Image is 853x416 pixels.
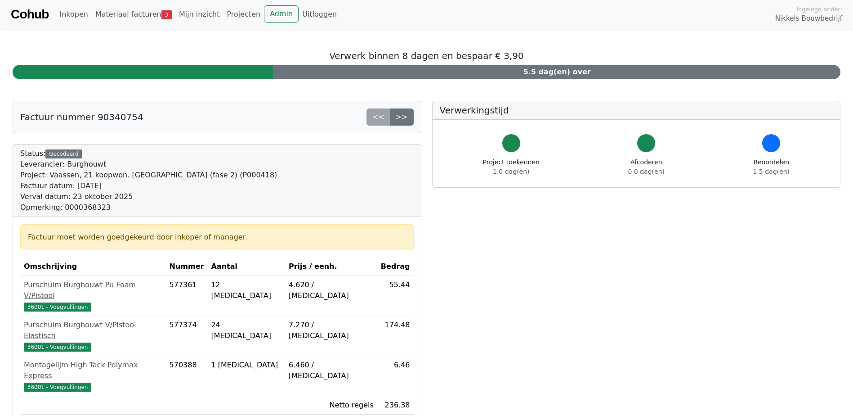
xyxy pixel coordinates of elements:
[628,158,665,176] div: Afcoderen
[175,5,223,23] a: Mijn inzicht
[24,320,162,341] div: Purschuim Burghouwt V/Pistool Elastisch
[20,148,277,213] div: Status:
[377,396,414,415] td: 236.38
[161,10,172,19] span: 3
[775,14,842,24] span: Nikkels Bouwbedrijf
[440,105,833,116] h5: Verwerkingstijd
[24,280,162,312] a: Purschuim Burghouwt Pu Foam V/Pistool36001 - Voegvullingen
[483,158,540,176] div: Project toekennen
[628,168,665,175] span: 0.0 dag(en)
[264,5,299,23] a: Admin
[166,258,208,276] th: Nummer
[289,280,374,301] div: 4.620 / [MEDICAL_DATA]
[223,5,264,23] a: Projecten
[24,360,162,392] a: Montagelijm High Tack Polymax Express36001 - Voegvullingen
[24,360,162,381] div: Montagelijm High Tack Polymax Express
[45,149,82,158] div: Gecodeerd
[166,356,208,396] td: 570388
[211,280,281,301] div: 12 [MEDICAL_DATA]
[377,316,414,356] td: 174.48
[753,168,790,175] span: 1.5 dag(en)
[796,5,842,14] span: Ingelogd onder:
[24,303,91,312] span: 36001 - Voegvullingen
[211,360,281,371] div: 1 [MEDICAL_DATA]
[207,258,285,276] th: Aantal
[753,158,790,176] div: Beoordelen
[166,316,208,356] td: 577374
[273,65,840,79] div: 5.5 dag(en) over
[20,181,277,191] div: Factuur datum: [DATE]
[24,320,162,352] a: Purschuim Burghouwt V/Pistool Elastisch36001 - Voegvullingen
[289,320,374,341] div: 7.270 / [MEDICAL_DATA]
[20,258,166,276] th: Omschrijving
[211,320,281,341] div: 24 [MEDICAL_DATA]
[56,5,91,23] a: Inkopen
[299,5,340,23] a: Uitloggen
[285,258,377,276] th: Prijs / eenh.
[24,383,91,392] span: 36001 - Voegvullingen
[20,170,277,181] div: Project: Vaassen, 21 koopwon. [GEOGRAPHIC_DATA] (fase 2) (P000418)
[20,191,277,202] div: Verval datum: 23 oktober 2025
[11,4,49,25] a: Cohub
[285,396,377,415] td: Netto regels
[493,168,529,175] span: 1.0 dag(en)
[20,112,143,122] h5: Factuur nummer 90340754
[377,276,414,316] td: 55.44
[377,258,414,276] th: Bedrag
[28,232,406,243] div: Factuur moet worden goedgekeurd door inkoper of manager.
[92,5,175,23] a: Materiaal facturen3
[390,109,414,126] a: >>
[166,276,208,316] td: 577361
[13,50,840,61] h5: Verwerk binnen 8 dagen en bespaar € 3,90
[20,159,277,170] div: Leverancier: Burghouwt
[20,202,277,213] div: Opmerking: 0000368323
[289,360,374,381] div: 6.460 / [MEDICAL_DATA]
[24,343,91,352] span: 36001 - Voegvullingen
[377,356,414,396] td: 6.46
[24,280,162,301] div: Purschuim Burghouwt Pu Foam V/Pistool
